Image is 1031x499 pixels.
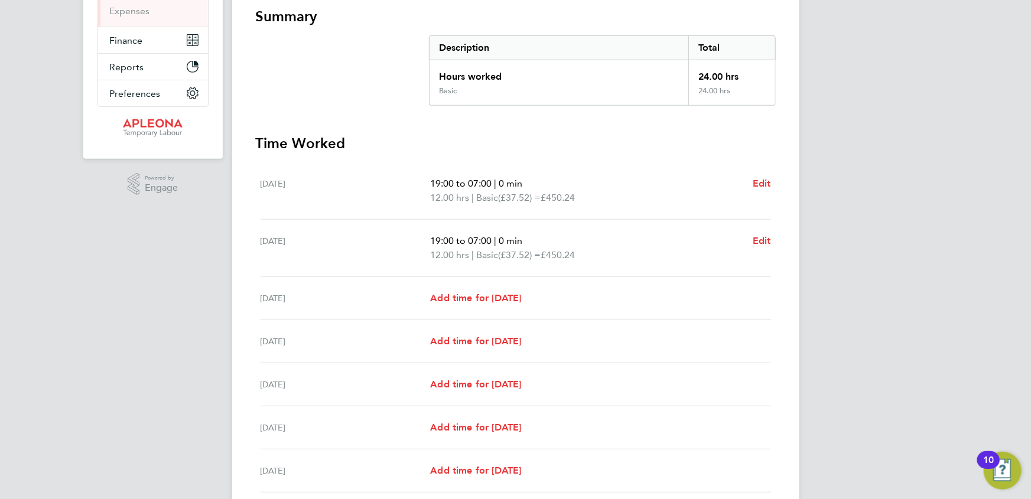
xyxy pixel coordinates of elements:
[261,234,431,262] div: [DATE]
[98,27,208,53] button: Finance
[123,119,183,138] img: apleona-logo-retina.png
[429,35,776,106] div: Summary
[98,80,208,106] button: Preferences
[430,60,689,86] div: Hours worked
[110,88,161,99] span: Preferences
[430,291,521,305] a: Add time for [DATE]
[430,465,521,476] span: Add time for [DATE]
[261,177,431,205] div: [DATE]
[145,183,178,193] span: Engage
[984,452,1022,490] button: Open Resource Center, 10 new notifications
[145,173,178,183] span: Powered by
[430,420,521,435] a: Add time for [DATE]
[471,249,474,260] span: |
[476,191,498,205] span: Basic
[430,377,521,392] a: Add time for [DATE]
[494,178,496,189] span: |
[430,379,521,390] span: Add time for [DATE]
[430,422,521,433] span: Add time for [DATE]
[261,377,431,392] div: [DATE]
[261,334,431,348] div: [DATE]
[256,7,776,26] h3: Summary
[261,291,431,305] div: [DATE]
[261,420,431,435] div: [DATE]
[128,173,178,195] a: Powered byEngage
[499,178,522,189] span: 0 min
[476,248,498,262] span: Basic
[541,249,575,260] span: £450.24
[430,178,492,189] span: 19:00 to 07:00
[97,119,209,138] a: Go to home page
[983,460,994,475] div: 10
[430,335,521,347] span: Add time for [DATE]
[98,54,208,80] button: Reports
[430,249,469,260] span: 12.00 hrs
[688,60,775,86] div: 24.00 hrs
[753,178,771,189] span: Edit
[753,234,771,248] a: Edit
[430,235,492,246] span: 19:00 to 07:00
[430,292,521,304] span: Add time for [DATE]
[430,36,689,60] div: Description
[439,86,457,96] div: Basic
[688,86,775,105] div: 24.00 hrs
[430,334,521,348] a: Add time for [DATE]
[471,192,474,203] span: |
[256,134,776,153] h3: Time Worked
[494,235,496,246] span: |
[688,36,775,60] div: Total
[110,61,144,73] span: Reports
[498,249,541,260] span: (£37.52) =
[430,464,521,478] a: Add time for [DATE]
[541,192,575,203] span: £450.24
[753,235,771,246] span: Edit
[753,177,771,191] a: Edit
[498,192,541,203] span: (£37.52) =
[110,35,143,46] span: Finance
[110,5,150,17] a: Expenses
[430,192,469,203] span: 12.00 hrs
[499,235,522,246] span: 0 min
[261,464,431,478] div: [DATE]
